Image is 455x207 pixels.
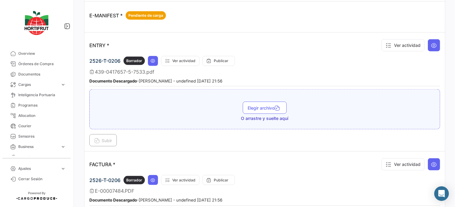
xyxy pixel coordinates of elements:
[128,13,163,18] span: Pendiente de carga
[161,56,199,66] button: Ver actividad
[18,154,58,160] span: Estadísticas
[126,177,142,183] span: Borrador
[18,51,66,56] span: Overview
[18,144,58,149] span: Business
[434,186,449,201] div: Abrir Intercom Messenger
[18,166,58,171] span: Ajustes
[89,134,117,146] button: Subir
[95,69,154,75] span: 439-0417657-5-7533.pdf
[89,198,137,202] b: Documento Descargado
[161,175,199,185] button: Ver actividad
[60,82,66,87] span: expand_more
[60,166,66,171] span: expand_more
[18,176,66,182] span: Cerrar Sesión
[382,39,425,51] button: Ver actividad
[5,90,68,100] a: Inteligencia Portuaria
[21,7,52,39] img: logo-hortifrut.svg
[18,92,66,98] span: Inteligencia Portuaria
[18,61,66,67] span: Órdenes de Compra
[5,69,68,79] a: Documentos
[89,198,222,202] small: - [PERSON_NAME] - undefined [DATE] 21:56
[18,72,66,77] span: Documentos
[89,42,109,48] p: ENTRY *
[243,102,287,114] button: Elegir archivo
[89,58,120,64] span: 2526-T-0206
[89,11,166,20] p: E-MANIFEST *
[5,100,68,111] a: Programas
[202,56,235,66] button: Publicar
[5,131,68,142] a: Sensores
[5,59,68,69] a: Órdenes de Compra
[18,103,66,108] span: Programas
[248,105,282,111] span: Elegir archivo
[5,48,68,59] a: Overview
[89,161,115,167] p: FACTURA *
[18,134,66,139] span: Sensores
[94,138,112,143] span: Subir
[18,82,58,87] span: Cargas
[60,144,66,149] span: expand_more
[202,175,235,185] button: Publicar
[18,113,66,118] span: Allocation
[241,115,288,121] span: O arrastre y suelte aquí
[18,123,66,129] span: Courier
[89,79,137,83] b: Documento Descargado
[5,111,68,121] a: Allocation
[5,121,68,131] a: Courier
[89,177,120,183] span: 2526-T-0206
[95,188,134,194] span: E-00007484.PDF
[382,158,425,170] button: Ver actividad
[60,154,66,160] span: expand_more
[89,79,222,83] small: - [PERSON_NAME] - undefined [DATE] 21:56
[126,58,142,64] span: Borrador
